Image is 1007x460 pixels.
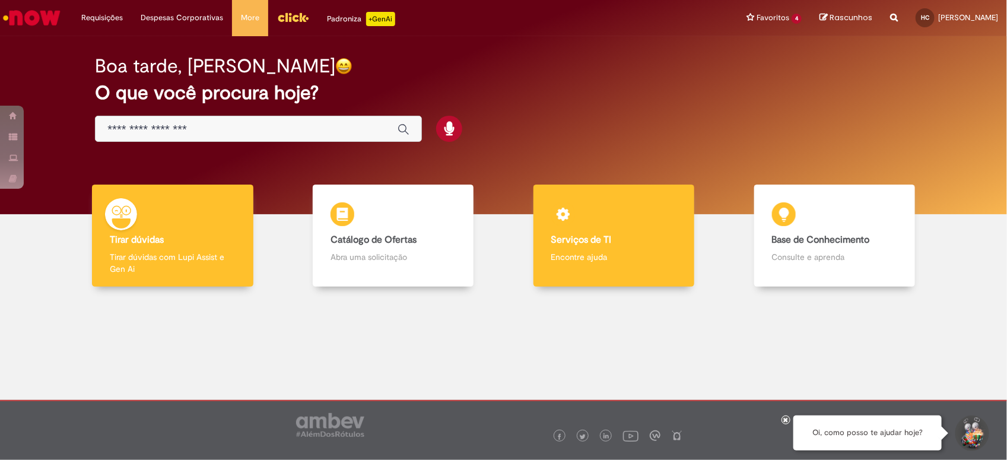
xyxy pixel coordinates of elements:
[95,83,911,103] h2: O que você procura hoje?
[623,428,638,443] img: logo_footer_youtube.png
[650,430,660,441] img: logo_footer_workplace.png
[241,12,259,24] span: More
[62,185,283,287] a: Tirar dúvidas Tirar dúvidas com Lupi Assist e Gen Ai
[141,12,223,24] span: Despesas Corporativas
[277,8,309,26] img: click_logo_yellow_360x200.png
[366,12,395,26] p: +GenAi
[110,234,164,246] b: Tirar dúvidas
[551,251,676,263] p: Encontre ajuda
[95,56,335,77] h2: Boa tarde, [PERSON_NAME]
[557,434,563,440] img: logo_footer_facebook.png
[954,415,989,451] button: Iniciar Conversa de Suporte
[81,12,123,24] span: Requisições
[724,185,945,287] a: Base de Conhecimento Consulte e aprenda
[757,12,789,24] span: Favoritos
[283,185,504,287] a: Catálogo de Ofertas Abra uma solicitação
[580,434,586,440] img: logo_footer_twitter.png
[793,415,942,451] div: Oi, como posso te ajudar hoje?
[772,251,897,263] p: Consulte e aprenda
[603,433,609,440] img: logo_footer_linkedin.png
[110,251,235,275] p: Tirar dúvidas com Lupi Assist e Gen Ai
[335,58,352,75] img: happy-face.png
[772,234,870,246] b: Base de Conhecimento
[672,430,682,441] img: logo_footer_naosei.png
[331,234,417,246] b: Catálogo de Ofertas
[504,185,725,287] a: Serviços de TI Encontre ajuda
[296,413,364,437] img: logo_footer_ambev_rotulo_gray.png
[938,12,998,23] span: [PERSON_NAME]
[819,12,872,24] a: Rascunhos
[331,251,456,263] p: Abra uma solicitação
[327,12,395,26] div: Padroniza
[792,14,802,24] span: 4
[830,12,872,23] span: Rascunhos
[1,6,62,30] img: ServiceNow
[551,234,612,246] b: Serviços de TI
[921,14,929,21] span: HC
